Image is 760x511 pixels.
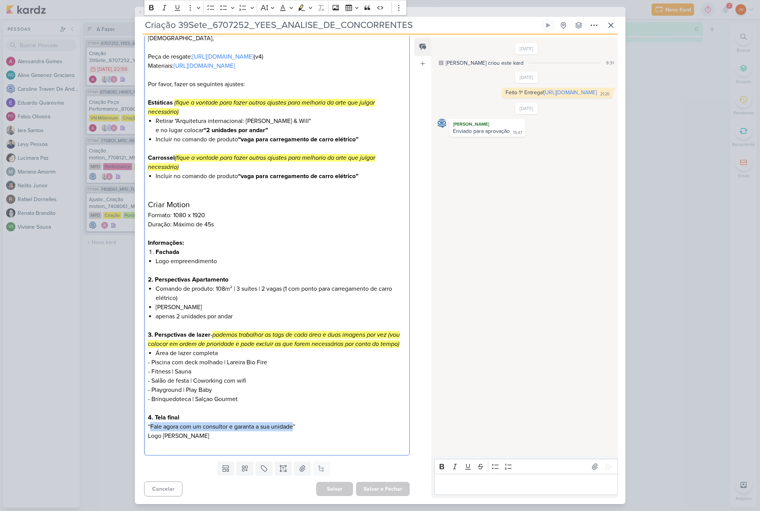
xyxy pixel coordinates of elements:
[148,376,405,385] p: - Salão de festa | Coworking com wifi
[174,62,235,70] a: [URL][DOMAIN_NAME]
[600,91,609,97] div: 21:26
[148,414,179,421] strong: 4. Tela final
[434,474,617,495] div: Editor editing area: main
[192,53,254,61] a: [URL][DOMAIN_NAME]
[148,239,184,247] strong: Informações:
[544,89,597,96] a: [URL][DOMAIN_NAME]
[148,358,405,367] p: - Piscina com deck molhado | Lareira Bio Fire
[148,99,375,116] mark: (fique a vontade para fazer outros ajustes para melhoria da arte que julgar necessário)
[156,248,179,256] strong: Fachada
[148,330,405,349] p: -
[156,349,405,358] li: Área de lazer completa
[148,200,190,210] span: Criar Motion
[148,385,405,404] p: - Playground | Play Baby - Brinquedoteca | Salçao Gourmet
[446,59,524,67] div: [PERSON_NAME] criou este kard
[238,172,358,180] strong: “vaga para carregamento de carro elétrico”
[156,312,405,321] li: apenas 2 unidades por andar
[204,126,268,134] strong: “2 unidades por andar”
[606,59,614,66] div: 9:31
[238,136,358,143] strong: “vaga para carregamento de carro elétrico”
[437,119,446,128] img: Caroline Traven De Andrade
[453,128,510,134] div: Enviado para aprovação
[506,89,597,96] div: Feito 1ª Entrega!
[144,482,182,496] button: Cancelar
[144,28,410,455] div: Editor editing area: main
[148,52,405,70] p: Peça de resgate: (v4) Materiais:
[148,431,405,441] p: Logo [PERSON_NAME]
[513,130,522,136] div: 15:47
[148,80,405,98] p: Por favor, fazer os seguintes ajustes:
[148,154,375,171] mark: (fique a vontade para fazer outros ajustes para melhoria da arte que julgar necessário)
[156,135,405,144] li: Incluir no comando de produto
[148,34,405,43] p: [DEMOGRAPHIC_DATA],
[156,284,405,303] li: Comando de produto: 108m² | 3 suítes | 2 vagas (1 com ponto para carregamento de carro elétrico)
[143,18,540,32] input: Kard Sem Título
[148,199,405,238] p: Formato: 1080 x 1920 Duração: Máximo de 45s
[148,422,405,431] p: “Fale agora com um consultor e garanta a sua unidade”
[148,99,173,106] strong: Estáticas
[148,331,210,339] strong: 3. Perspctivas de lazer
[148,367,405,376] p: - Fitness | Sauna
[148,331,400,348] mark: podemos trabalhar as tags de cada área e duas imagens por vez (vou colocar em ordem de prioridade...
[148,154,175,162] strong: Carrossel
[434,459,617,474] div: Editor toolbar
[545,22,551,28] div: Ligar relógio
[156,116,405,135] li: Retirar "Arquitetura internacional: [PERSON_NAME] & Will" e no lugar colocar
[156,172,405,181] li: Incluir no comando de produto
[156,303,405,312] li: [PERSON_NAME]
[148,276,228,283] strong: 2. Perspectivas Apartamento
[451,120,524,128] div: [PERSON_NAME]
[156,257,405,266] li: Logo empreendimento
